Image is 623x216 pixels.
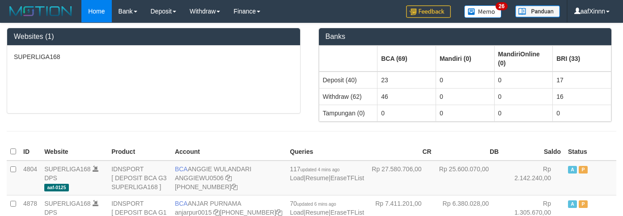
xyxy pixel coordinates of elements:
th: Queries [286,143,368,161]
td: IDNSPORT [ DEPOSIT BCA G3 SUPERLIGA168 ] [108,161,171,195]
h3: Banks [326,33,605,41]
th: ID [20,143,41,161]
th: CR [368,143,435,161]
th: DB [435,143,502,161]
th: Account [171,143,286,161]
span: 117 [290,165,339,173]
td: 0 [494,72,553,89]
th: Status [564,143,616,161]
span: 70 [290,200,336,207]
a: SUPERLIGA168 [44,200,91,207]
td: Deposit (40) [319,72,377,89]
img: MOTION_logo.png [7,4,75,18]
span: Active [568,200,577,208]
td: 16 [553,88,611,105]
span: BCA [175,200,188,207]
a: EraseTFList [331,174,364,182]
a: Load [290,209,304,216]
td: Rp 27.580.706,00 [368,161,435,195]
span: BCA [175,165,188,173]
td: 0 [553,105,611,121]
td: 17 [553,72,611,89]
img: Feedback.jpg [406,5,451,18]
th: Saldo [502,143,564,161]
span: Active [568,166,577,174]
td: Withdraw (62) [319,88,377,105]
a: SUPERLIGA168 [44,165,91,173]
td: 0 [436,105,494,121]
a: Copy 4062281620 to clipboard [276,209,282,216]
span: updated 6 mins ago [297,202,336,207]
a: ANGGIEWU0506 [175,174,224,182]
a: Copy 4062213373 to clipboard [231,183,237,191]
td: Rp 2.142.240,00 [502,161,564,195]
td: 0 [494,105,553,121]
td: 23 [377,72,436,89]
th: Group: activate to sort column ascending [319,46,377,72]
a: anjarpur0015 [175,209,212,216]
a: Resume [305,209,329,216]
span: aaf-0125 [44,184,69,191]
h3: Websites (1) [14,33,293,41]
th: Group: activate to sort column ascending [436,46,494,72]
th: Website [41,143,108,161]
td: 0 [436,72,494,89]
td: DPS [41,161,108,195]
p: SUPERLIGA168 [14,52,293,61]
a: Load [290,174,304,182]
a: Resume [305,174,329,182]
span: Paused [579,200,588,208]
th: Group: activate to sort column ascending [494,46,553,72]
img: panduan.png [515,5,560,17]
td: ANGGIE WULANDARI [PHONE_NUMBER] [171,161,286,195]
td: 0 [494,88,553,105]
td: 0 [436,88,494,105]
span: 26 [496,2,508,10]
td: Rp 25.600.070,00 [435,161,502,195]
a: EraseTFList [331,209,364,216]
a: Copy anjarpur0015 to clipboard [213,209,220,216]
td: Tampungan (0) [319,105,377,121]
img: Button%20Memo.svg [464,5,502,18]
a: Copy ANGGIEWU0506 to clipboard [225,174,232,182]
th: Group: activate to sort column ascending [553,46,611,72]
th: Product [108,143,171,161]
span: | | [290,165,364,182]
td: 0 [377,105,436,121]
td: 46 [377,88,436,105]
td: 4804 [20,161,41,195]
span: updated 4 mins ago [300,167,339,172]
span: | | [290,200,364,216]
th: Group: activate to sort column ascending [377,46,436,72]
span: Paused [579,166,588,174]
